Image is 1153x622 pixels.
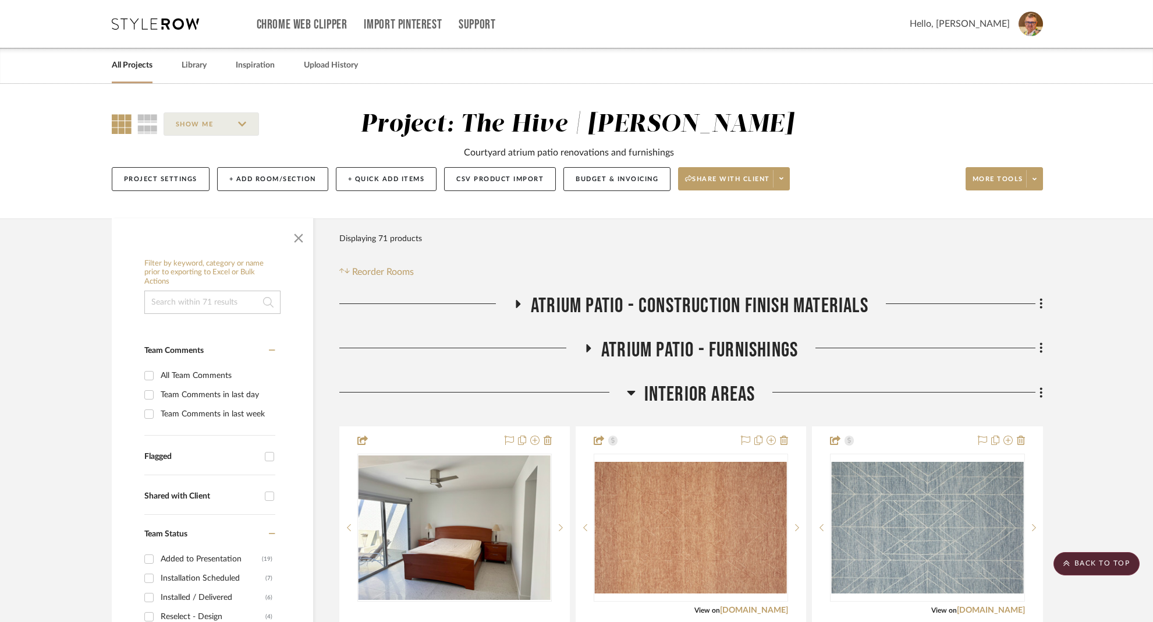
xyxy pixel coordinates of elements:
[359,455,551,600] img: Primary Bedroom
[595,462,787,593] img: Textured Oblique Lines Hand-Tufted Wool Modern Area Rug in Rust Orange, 7'-9" x 9'-9"
[601,338,798,363] span: Atrium Patio - Furnishings
[644,382,755,407] span: Interior Areas
[720,606,788,614] a: [DOMAIN_NAME]
[694,607,720,614] span: View on
[257,20,347,30] a: Chrome Web Clipper
[563,167,670,191] button: Budget & Invoicing
[144,530,187,538] span: Team Status
[304,58,358,73] a: Upload History
[531,294,868,319] span: Atrium Patio - Construction Finish Materials
[364,20,442,30] a: Import Pinterest
[161,366,272,385] div: All Team Comments
[161,550,262,568] div: Added to Presentation
[262,550,272,568] div: (19)
[678,167,790,190] button: Share with client
[358,454,551,601] div: 0
[144,259,281,287] h6: Filter by keyword, category or name prior to exporting to Excel or Bulk Actions
[144,347,204,355] span: Team Comments
[360,112,794,137] div: Project: The Hive | [PERSON_NAME]
[265,569,272,588] div: (7)
[182,58,207,73] a: Library
[957,606,1025,614] a: [DOMAIN_NAME]
[966,167,1043,190] button: More tools
[339,227,422,250] div: Displaying 71 products
[1053,552,1140,575] scroll-to-top-button: BACK TO TOP
[831,462,1023,593] img: Textured Oblique Lines Area Rug in Denim Blue, 7'-9" x 9'-9"
[459,20,495,30] a: Support
[685,175,770,192] span: Share with client
[339,265,414,279] button: Reorder Rooms
[161,569,265,588] div: Installation Scheduled
[594,454,787,601] div: 0
[236,58,275,73] a: Inspiration
[144,452,259,462] div: Flagged
[931,607,957,614] span: View on
[910,17,1010,31] span: Hello, [PERSON_NAME]
[144,291,281,314] input: Search within 71 results
[161,405,272,423] div: Team Comments in last week
[144,492,259,501] div: Shared with Client
[352,265,414,279] span: Reorder Rooms
[973,175,1023,192] span: More tools
[112,58,152,73] a: All Projects
[444,167,556,191] button: CSV Product Import
[831,454,1024,601] div: 0
[161,386,272,404] div: Team Comments in last day
[161,588,265,607] div: Installed / Delivered
[1019,12,1043,36] img: avatar
[336,167,437,191] button: + Quick Add Items
[464,146,674,160] div: Courtyard atrium patio renovations and furnishings
[217,167,328,191] button: + Add Room/Section
[112,167,210,191] button: Project Settings
[287,224,310,248] button: Close
[265,588,272,607] div: (6)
